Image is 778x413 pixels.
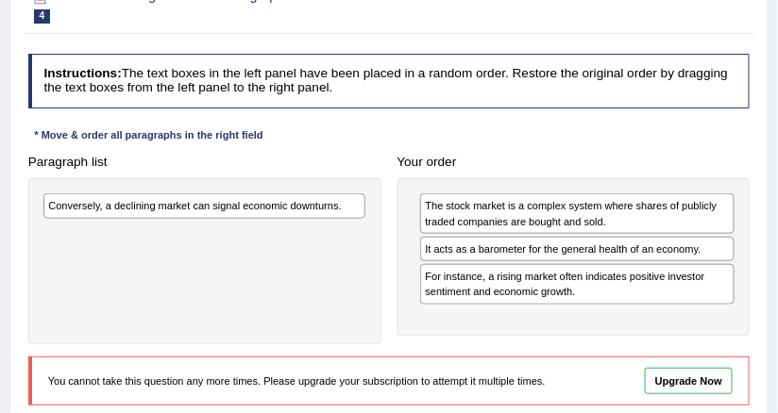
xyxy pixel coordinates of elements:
[645,368,734,394] a: Upgrade Now
[420,237,735,262] div: It acts as a barometer for the general health of an economy.
[28,54,751,107] h4: The text boxes in the left panel have been placed in a random order. Restore the original order b...
[420,264,735,305] div: For instance, a rising market often indicates positive investor sentiment and economic growth.
[28,128,270,144] div: * Move & order all paragraphs in the right field
[43,66,121,80] b: Instructions:
[28,156,381,170] h4: Paragraph list
[48,373,562,388] p: You cannot take this question any more times. Please upgrade your subscription to attempt it mult...
[34,9,51,24] span: 4
[43,193,365,219] div: Conversely, a declining market can signal economic downturns.
[420,193,735,234] div: The stock market is a complex system where shares of publicly traded companies are bought and sold.
[397,156,751,170] h4: Your order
